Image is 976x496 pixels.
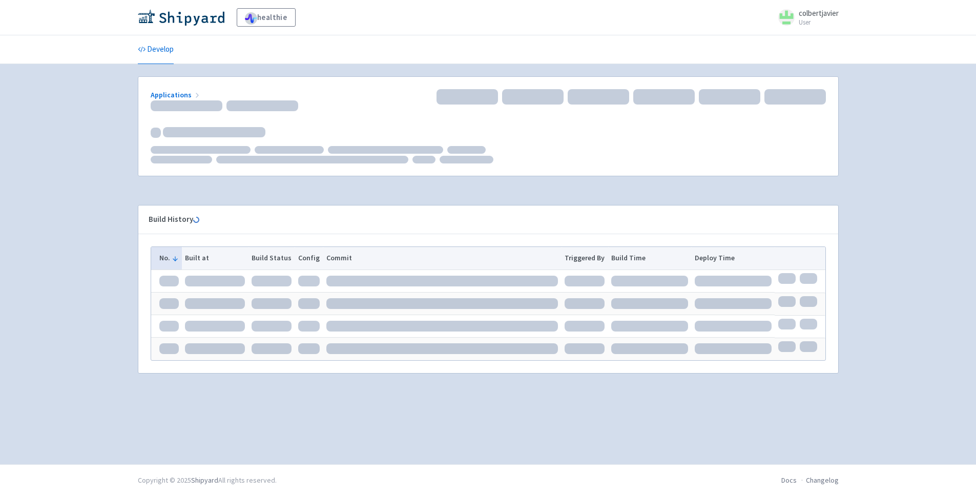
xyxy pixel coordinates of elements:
th: Triggered By [562,247,608,270]
th: Deploy Time [691,247,775,270]
a: Docs [781,476,797,485]
a: Applications [151,90,201,99]
small: User [799,19,839,26]
th: Build Status [248,247,295,270]
th: Commit [323,247,562,270]
div: Build History [149,214,812,225]
a: Changelog [806,476,839,485]
span: colbertjavier [799,8,839,18]
th: Config [295,247,323,270]
div: Copyright © 2025 All rights reserved. [138,475,277,486]
a: Develop [138,35,174,64]
th: Built at [182,247,248,270]
th: Build Time [608,247,692,270]
img: Shipyard logo [138,9,224,26]
a: colbertjavier User [772,9,839,26]
a: healthie [237,8,296,27]
a: Shipyard [191,476,218,485]
button: No. [159,253,179,263]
